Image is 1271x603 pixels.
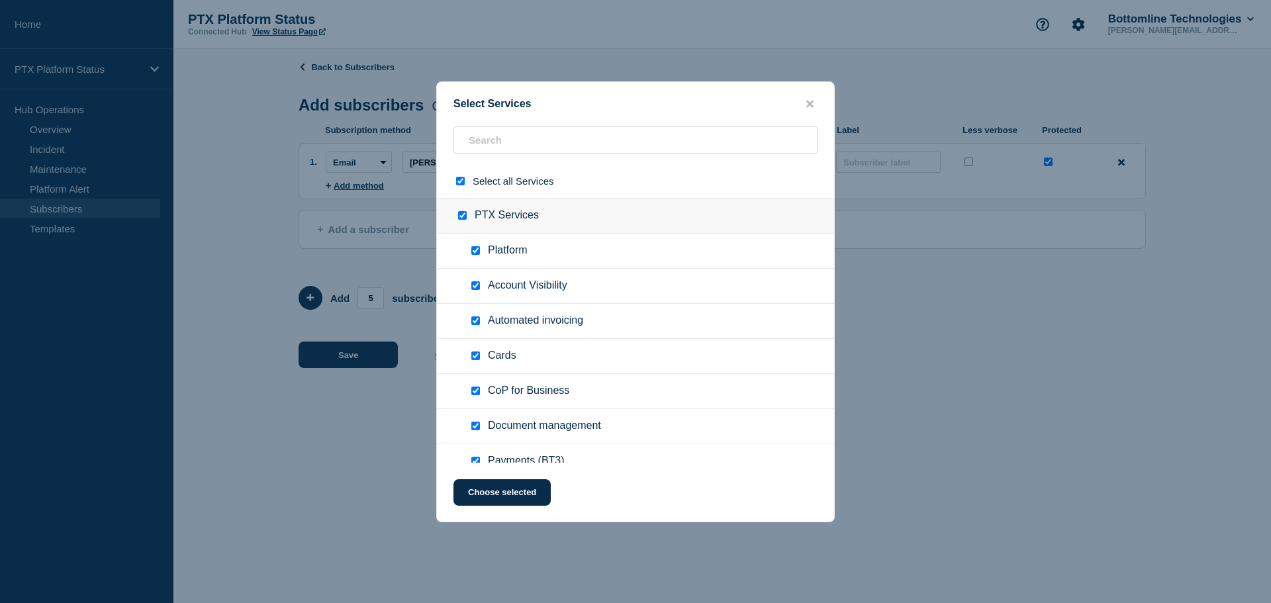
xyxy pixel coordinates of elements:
span: Platform [488,244,528,257]
span: Payments (BT3) [488,455,565,468]
span: Account Visibility [488,279,567,293]
div: Select Services [437,98,834,111]
input: Automated invoicing checkbox [471,316,480,325]
input: Cards checkbox [471,351,480,360]
div: PTX Services [437,198,834,234]
span: Automated invoicing [488,314,583,328]
input: Platform checkbox [471,246,480,255]
span: Select all Services [473,175,554,187]
input: Document management checkbox [471,422,480,430]
span: Document management [488,420,601,433]
span: CoP for Business [488,385,569,398]
input: Account Visibility checkbox [471,281,480,290]
input: CoP for Business checkbox [471,387,480,395]
button: close button [802,98,818,111]
input: Payments (BT3) checkbox [471,457,480,465]
input: Search [453,126,818,154]
input: PTX Services checkbox [458,211,467,220]
span: Cards [488,349,516,363]
input: select all checkbox [456,177,465,185]
button: Choose selected [453,479,551,506]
